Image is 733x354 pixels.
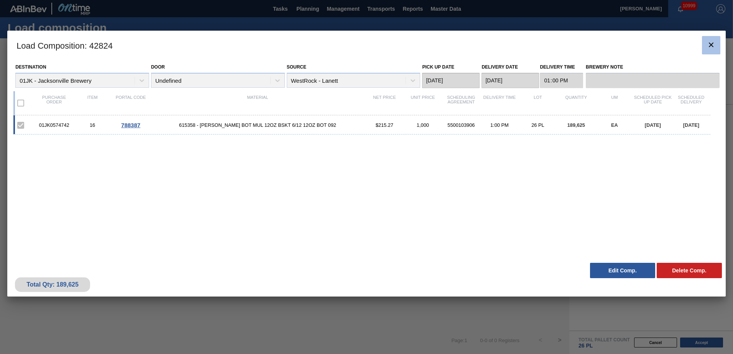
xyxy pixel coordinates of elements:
[645,122,661,128] span: [DATE]
[634,95,672,111] div: Scheduled Pick up Date
[590,263,655,278] button: Edit Comp.
[73,122,112,128] div: 16
[480,122,519,128] div: 1:00 PM
[482,64,518,70] label: Delivery Date
[7,31,726,60] h3: Load Composition : 42824
[422,73,480,88] input: mm/dd/yyyy
[657,263,722,278] button: Delete Comp.
[672,95,710,111] div: Scheduled Delivery
[35,122,73,128] div: 01JK0574742
[112,95,150,111] div: Portal code
[365,122,404,128] div: $215.27
[150,122,365,128] span: 615358 - CARR BOT MUL 12OZ BSKT 6/12 12OZ BOT 092
[73,95,112,111] div: Item
[557,95,595,111] div: Quantity
[15,64,46,70] label: Destination
[151,64,165,70] label: Door
[365,95,404,111] div: Net Price
[595,95,634,111] div: UM
[482,73,539,88] input: mm/dd/yyyy
[567,122,585,128] span: 189,625
[150,95,365,111] div: Material
[442,95,480,111] div: Scheduling Agreement
[519,122,557,128] div: 26 PL
[480,95,519,111] div: Delivery Time
[611,122,618,128] span: EA
[112,122,150,128] div: Go to Order
[586,62,720,73] label: Brewery Note
[404,122,442,128] div: 1,000
[442,122,480,128] div: 5500103906
[287,64,306,70] label: Source
[422,64,454,70] label: Pick up Date
[683,122,699,128] span: [DATE]
[35,95,73,111] div: Purchase order
[21,281,84,288] div: Total Qty: 189,625
[121,122,140,128] span: 788387
[519,95,557,111] div: Lot
[540,62,583,73] label: Delivery Time
[404,95,442,111] div: Unit Price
